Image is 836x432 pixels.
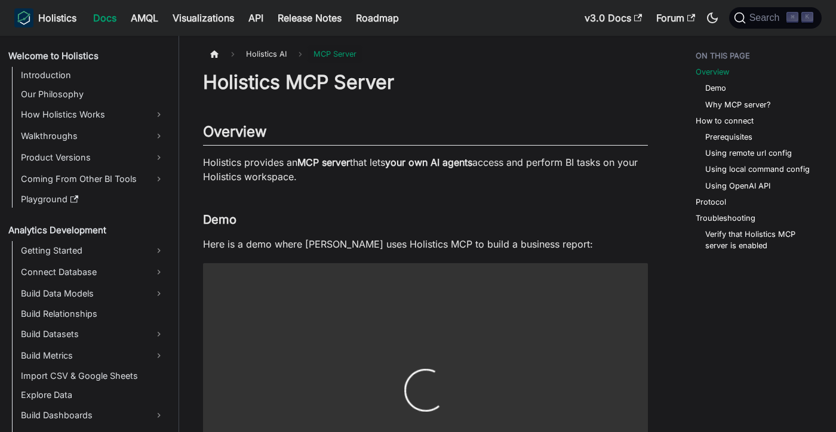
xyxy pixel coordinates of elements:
a: Getting Started [17,241,168,260]
a: Build Data Models [17,284,168,303]
span: Search [746,13,787,23]
a: Using OpenAI API [705,180,770,192]
a: API [241,8,271,27]
h3: Demo [203,212,648,227]
a: Roadmap [349,8,406,27]
a: Using local command config [705,163,810,175]
button: Switch between dark and light mode (currently dark mode) [703,8,722,27]
a: Build Metrics [17,346,168,365]
a: Using remote url config [705,147,792,159]
a: Product Versions [17,148,168,167]
a: Prerequisites [705,131,752,143]
a: Walkthroughs [17,126,168,146]
strong: MCP server [297,156,350,168]
a: Protocol [696,196,726,208]
a: Home page [203,45,226,63]
a: How Holistics Works [17,105,168,124]
a: Coming From Other BI Tools [17,169,168,189]
nav: Breadcrumbs [203,45,648,63]
button: Search (Command+K) [729,7,822,29]
a: Import CSV & Google Sheets [17,368,168,384]
a: Welcome to Holistics [5,48,168,64]
a: Introduction [17,67,168,84]
a: Analytics Development [5,222,168,239]
h1: Holistics MCP Server [203,70,648,94]
span: MCP Server [308,45,362,63]
a: Forum [649,8,702,27]
strong: your own AI agents [385,156,472,168]
b: Holistics [38,11,76,25]
a: Our Philosophy [17,86,168,103]
a: Why MCP server? [705,99,771,110]
a: Release Notes [271,8,349,27]
a: HolisticsHolistics [14,8,76,27]
a: AMQL [124,8,165,27]
p: Here is a demo where [PERSON_NAME] uses Holistics MCP to build a business report: [203,237,648,251]
a: Overview [696,66,729,78]
a: Docs [86,8,124,27]
kbd: K [801,12,813,23]
h2: Overview [203,123,648,146]
a: v3.0 Docs [577,8,649,27]
a: Visualizations [165,8,241,27]
a: Demo [705,82,726,94]
a: Build Relationships [17,306,168,322]
a: Troubleshooting [696,212,755,224]
p: Holistics provides an that lets access and perform BI tasks on your Holistics workspace. [203,155,648,184]
a: Build Datasets [17,325,168,344]
a: Playground [17,191,168,208]
img: Holistics [14,8,33,27]
a: How to connect [696,115,754,126]
a: Build Dashboards [17,406,168,425]
kbd: ⌘ [786,12,798,23]
a: Connect Database [17,263,168,282]
a: Explore Data [17,387,168,403]
span: Holistics AI [240,45,293,63]
a: Verify that Holistics MCP server is enabled [705,229,812,251]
